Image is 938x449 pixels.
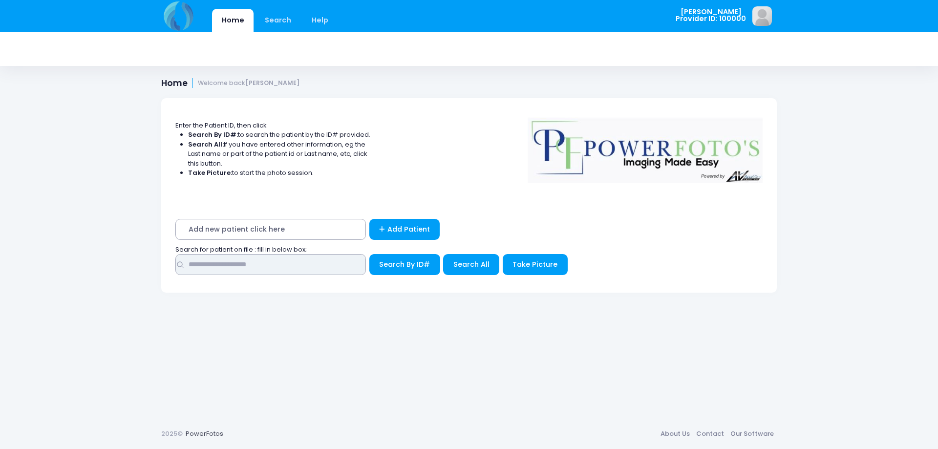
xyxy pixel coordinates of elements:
img: Logo [523,111,767,183]
a: Home [212,9,254,32]
a: Help [302,9,338,32]
li: to start the photo session. [188,168,371,178]
a: Add Patient [369,219,440,240]
span: Search for patient on file : fill in below box; [175,245,307,254]
a: PowerFotos [186,429,223,438]
button: Search All [443,254,499,275]
span: Enter the Patient ID, then click [175,121,267,130]
li: to search the patient by the ID# provided. [188,130,371,140]
h1: Home [161,78,299,88]
button: Search By ID# [369,254,440,275]
small: Welcome back [198,80,299,87]
strong: Take Picture: [188,168,232,177]
li: If you have entered other information, eg the Last name or part of the patient id or Last name, e... [188,140,371,169]
strong: [PERSON_NAME] [245,79,299,87]
span: Add new patient click here [175,219,366,240]
a: Search [255,9,300,32]
span: Search By ID# [379,259,430,269]
a: Contact [693,425,727,443]
span: 2025© [161,429,183,438]
a: Our Software [727,425,777,443]
strong: Search By ID#: [188,130,238,139]
a: About Us [657,425,693,443]
img: image [752,6,772,26]
button: Take Picture [503,254,568,275]
strong: Search All: [188,140,224,149]
span: Search All [453,259,490,269]
span: [PERSON_NAME] Provider ID: 100000 [676,8,746,22]
span: Take Picture [512,259,557,269]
